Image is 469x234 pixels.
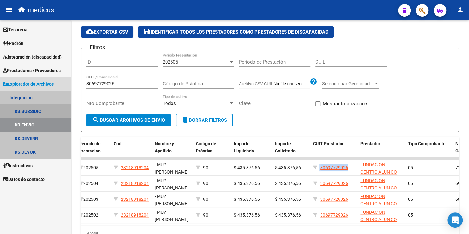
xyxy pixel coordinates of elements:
[3,162,33,169] span: Instructivos
[360,210,397,222] span: FUNDACION CENTRO ALUN CO
[196,141,216,153] span: Codigo de Práctica
[143,28,151,35] mat-icon: save
[92,116,100,124] mat-icon: search
[76,137,111,158] datatable-header-cell: Periodo de Prestación
[86,29,128,35] span: Exportar CSV
[181,117,227,123] span: Borrar Filtros
[408,197,413,202] span: 05
[203,165,208,170] span: 90
[121,197,149,202] span: 23218918204
[455,165,463,170] span: 710
[273,81,310,87] input: Archivo CSV CUIL
[163,101,176,106] span: Todos
[360,162,397,175] span: FUNDACION CENTRO ALUN CO
[360,178,397,190] span: FUNDACION CENTRO ALUN CO
[322,81,373,87] span: Seleccionar Gerenciador
[86,28,94,35] mat-icon: cloud_download
[275,141,296,153] span: Importe Solicitado
[155,178,189,190] span: - MU?[PERSON_NAME]
[275,197,301,202] span: $ 435.376,56
[234,165,260,170] span: $ 435.376,56
[234,181,260,186] span: $ 435.376,56
[121,212,149,218] span: 23218918204
[3,40,23,47] span: Padrón
[81,26,133,38] button: Exportar CSV
[121,165,149,170] span: 23218918204
[92,117,165,123] span: Buscar Archivos de Envio
[203,181,208,186] span: 90
[408,181,413,186] span: 05
[79,141,101,153] span: Periodo de Prestación
[155,194,189,206] span: - MU?[PERSON_NAME]
[3,176,45,183] span: Datos de contacto
[408,212,413,218] span: 05
[272,137,310,158] datatable-header-cell: Importe Solicitado
[181,116,189,124] mat-icon: delete
[86,43,108,52] h3: Filtros
[408,141,446,146] span: Tipo Comprobante
[155,162,189,175] span: - MU?[PERSON_NAME]
[3,53,62,60] span: Integración (discapacidad)
[79,196,109,203] div: 202503
[155,210,189,222] span: - MU?[PERSON_NAME]
[234,197,260,202] span: $ 435.376,56
[447,212,463,228] div: Open Intercom Messenger
[405,137,453,158] datatable-header-cell: Tipo Comprobante
[234,141,254,153] span: Importe Liquidado
[320,165,348,170] span: 30697729026
[310,137,358,158] datatable-header-cell: CUIT Prestador
[358,137,405,158] datatable-header-cell: Prestador
[79,212,109,219] div: 202502
[143,29,328,35] span: Identificar todos los Prestadores como Prestadores de Discapacidad
[456,6,464,14] mat-icon: person
[275,212,301,218] span: $ 435.376,56
[408,165,413,170] span: 05
[275,181,301,186] span: $ 435.376,56
[3,67,61,74] span: Prestadores / Proveedores
[231,137,272,158] datatable-header-cell: Importe Liquidado
[176,114,233,126] button: Borrar Filtros
[360,141,380,146] span: Prestador
[121,181,149,186] span: 23218918204
[275,165,301,170] span: $ 435.376,56
[360,194,397,206] span: FUNDACION CENTRO ALUN CO
[3,81,54,88] span: Explorador de Archivos
[5,6,13,14] mat-icon: menu
[3,26,28,33] span: Tesorería
[114,141,122,146] span: Cuil
[152,137,193,158] datatable-header-cell: Nombre y Apellido
[163,59,178,65] span: 202505
[111,137,152,158] datatable-header-cell: Cuil
[455,181,463,186] span: 690
[138,26,334,38] button: Identificar todos los Prestadores como Prestadores de Discapacidad
[313,141,344,146] span: CUIT Prestador
[234,212,260,218] span: $ 435.376,56
[239,81,273,86] span: Archivo CSV CUIL
[310,78,317,85] mat-icon: help
[320,197,348,202] span: 30697729026
[320,212,348,218] span: 30697729026
[155,141,174,153] span: Nombre y Apellido
[79,164,109,171] div: 202505
[79,180,109,187] div: 202504
[86,114,171,126] button: Buscar Archivos de Envio
[455,197,463,202] span: 689
[320,181,348,186] span: 30697729026
[203,197,208,202] span: 90
[193,137,231,158] datatable-header-cell: Codigo de Práctica
[203,212,208,218] span: 90
[28,3,54,17] span: medicus
[323,100,369,108] span: Mostrar totalizadores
